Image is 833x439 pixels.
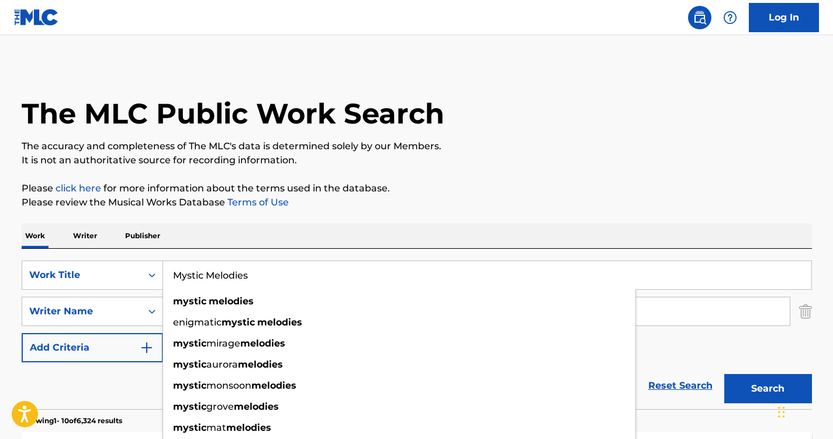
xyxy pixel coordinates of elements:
[22,196,812,210] p: Please review the Musical Works Database
[22,96,444,131] h1: The MLC Public Work Search
[775,383,833,439] iframe: Chat Widget
[122,224,164,248] p: Publisher
[56,183,101,194] a: click here
[173,401,206,412] strong: mystic
[693,11,707,25] img: search
[22,139,812,153] p: The accuracy and completeness of The MLC's data is determined solely by our Members.
[173,317,222,328] span: enigmatic
[749,3,819,32] a: Log In
[173,422,206,433] strong: mystic
[22,153,812,167] p: It is not an authoritative source for recording information.
[209,296,254,307] strong: melodies
[173,359,206,370] strong: mystic
[778,395,785,430] div: Drag
[140,341,154,355] img: 9d2ae6d4665cec9f34b9.svg
[206,422,226,433] span: mat
[206,401,234,412] span: grove
[22,416,122,426] p: Showing 1 - 10 of 6,324 results
[724,374,812,403] button: Search
[206,338,240,349] span: mirage
[234,401,279,412] strong: melodies
[29,268,134,282] div: Work Title
[226,422,271,433] strong: melodies
[22,224,49,248] p: Work
[225,197,289,208] a: Terms of Use
[70,224,101,248] p: Writer
[206,359,238,370] span: aurora
[251,380,296,391] strong: melodies
[22,181,812,196] p: Please for more information about the terms used in the database.
[799,297,812,326] img: Delete Criterion
[206,380,251,391] span: monsoon
[238,359,283,370] strong: melodies
[22,333,163,362] button: Add Criteria
[257,317,302,328] strong: melodies
[718,6,742,29] div: Help
[222,317,255,328] strong: mystic
[29,304,134,318] div: Writer Name
[688,6,711,29] a: Public Search
[173,338,206,349] strong: mystic
[173,380,206,391] strong: mystic
[240,338,285,349] strong: melodies
[173,296,206,307] strong: mystic
[642,373,718,399] a: Reset Search
[723,11,737,25] img: help
[14,9,59,26] img: MLC Logo
[22,260,812,409] form: Search Form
